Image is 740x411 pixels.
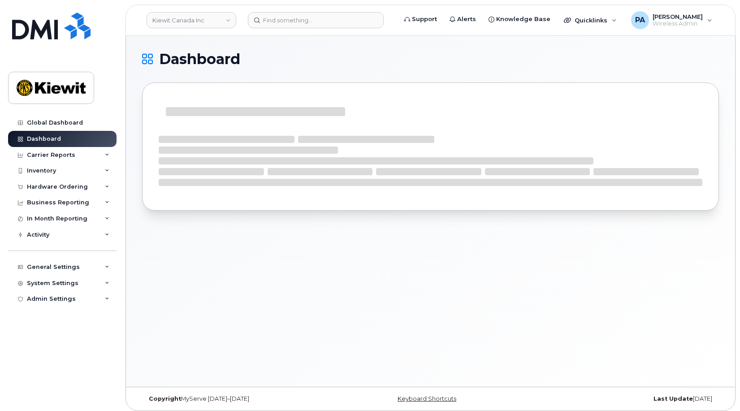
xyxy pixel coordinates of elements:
div: [DATE] [527,395,719,402]
div: MyServe [DATE]–[DATE] [142,395,334,402]
span: Dashboard [159,52,240,66]
strong: Last Update [653,395,693,402]
strong: Copyright [149,395,181,402]
a: Keyboard Shortcuts [398,395,456,402]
